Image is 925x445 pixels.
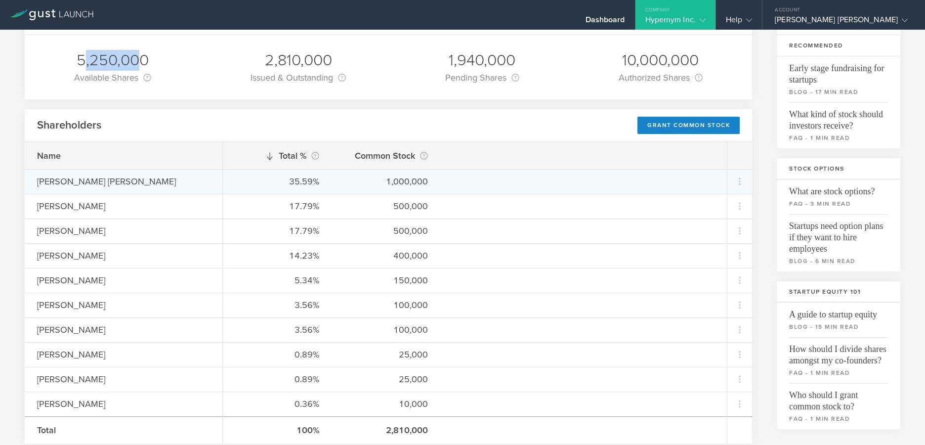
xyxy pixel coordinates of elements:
small: faq - 1 min read [789,133,888,142]
div: [PERSON_NAME] [PERSON_NAME] [775,15,908,30]
div: Hypernym Inc. [645,15,706,30]
small: blog - 17 min read [789,88,888,96]
small: blog - 6 min read [789,257,888,266]
div: 2,810,000 [251,50,346,71]
a: Who should I grant common stock to?faq - 1 min read [777,383,900,429]
div: 0.89% [235,348,319,361]
div: 10,000 [344,398,428,410]
div: Pending Shares [445,71,519,85]
div: Help [726,15,752,30]
div: 0.89% [235,373,319,386]
div: 500,000 [344,224,428,237]
div: 1,000,000 [344,175,428,188]
div: 100,000 [344,299,428,311]
div: Total % [235,149,319,163]
div: Common Stock [344,149,428,163]
div: [PERSON_NAME] [37,299,210,311]
div: Total [37,424,210,437]
div: 14.23% [235,249,319,262]
a: A guide to startup equityblog - 15 min read [777,303,900,337]
div: 500,000 [344,200,428,213]
div: [PERSON_NAME] [37,323,210,336]
div: 25,000 [344,348,428,361]
a: What are stock options?faq - 3 min read [777,179,900,214]
div: 5.34% [235,274,319,287]
div: Issued & Outstanding [251,71,346,85]
div: 1,940,000 [445,50,519,71]
span: Who should I grant common stock to? [789,383,888,412]
div: 400,000 [344,249,428,262]
h3: Recommended [777,35,900,56]
div: 35.59% [235,175,319,188]
div: Authorized Shares [619,71,703,85]
div: Dashboard [586,15,625,30]
div: 17.79% [235,200,319,213]
div: 25,000 [344,373,428,386]
span: Startups need option plans if they want to hire employees [789,214,888,255]
div: [PERSON_NAME] [37,348,210,361]
div: 5,250,000 [74,50,151,71]
small: faq - 3 min read [789,199,888,208]
small: faq - 1 min read [789,414,888,423]
div: 3.56% [235,299,319,311]
div: Grant Common Stock [637,117,740,134]
a: What kind of stock should investors receive?faq - 1 min read [777,102,900,148]
div: 100% [235,424,319,437]
span: Early stage fundraising for startups [789,56,888,86]
span: What kind of stock should investors receive? [789,102,888,132]
a: Early stage fundraising for startupsblog - 17 min read [777,56,900,102]
div: 0.36% [235,398,319,410]
div: [PERSON_NAME] [37,200,210,213]
div: [PERSON_NAME] [PERSON_NAME] [37,175,210,188]
div: 17.79% [235,224,319,237]
div: [PERSON_NAME] [37,398,210,410]
div: [PERSON_NAME] [37,274,210,287]
h2: Shareholders [37,118,101,133]
small: faq - 1 min read [789,368,888,377]
a: Startups need option plans if they want to hire employeesblog - 6 min read [777,214,900,271]
div: 3.56% [235,323,319,336]
div: Name [37,149,210,162]
div: [PERSON_NAME] [37,224,210,237]
a: How should I divide shares amongst my co-founders?faq - 1 min read [777,337,900,383]
span: How should I divide shares amongst my co-founders? [789,337,888,366]
div: 10,000,000 [619,50,703,71]
h3: Stock Options [777,158,900,179]
span: What are stock options? [789,179,888,197]
div: 150,000 [344,274,428,287]
div: Available Shares [74,71,151,85]
small: blog - 15 min read [789,322,888,331]
div: [PERSON_NAME] [37,249,210,262]
h3: Startup Equity 101 [777,281,900,303]
span: A guide to startup equity [789,303,888,320]
div: [PERSON_NAME] [37,373,210,386]
div: 100,000 [344,323,428,336]
div: 2,810,000 [344,424,428,437]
